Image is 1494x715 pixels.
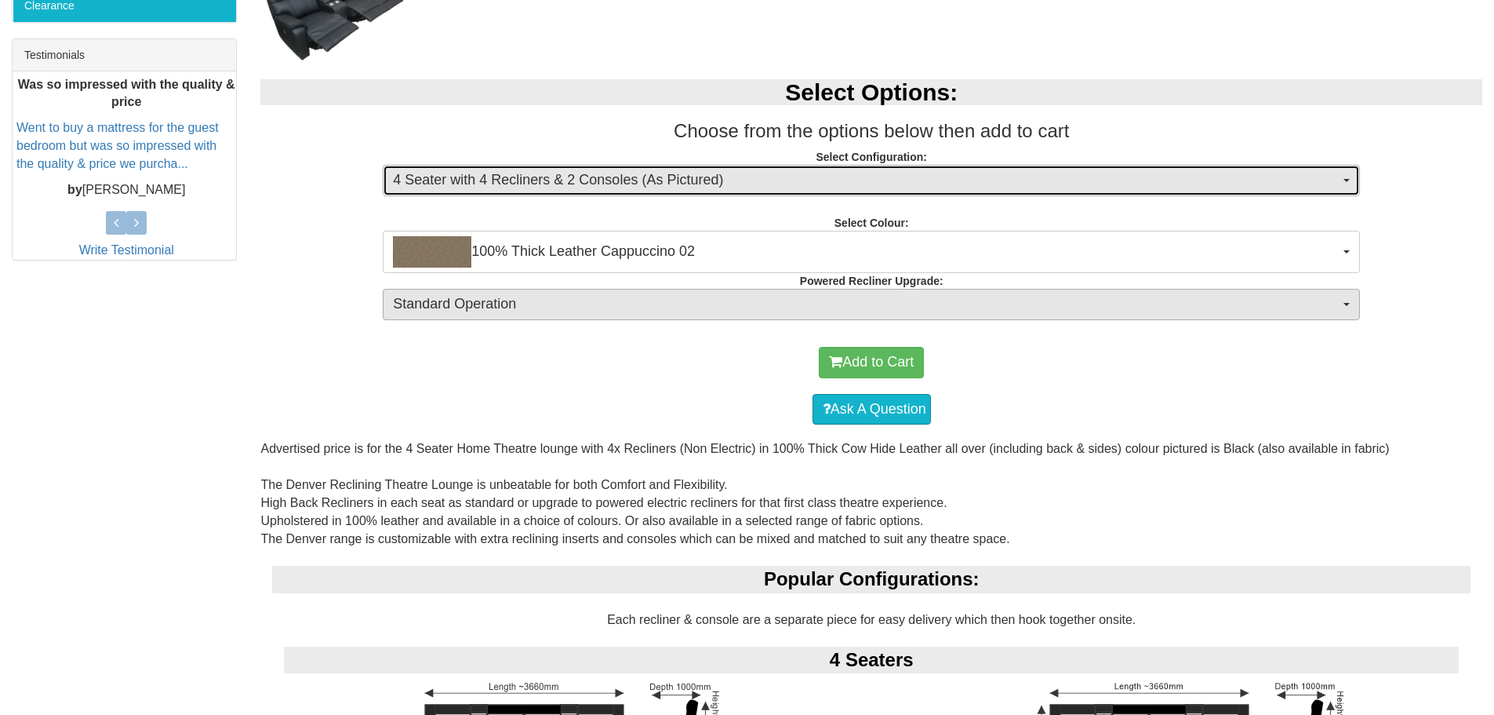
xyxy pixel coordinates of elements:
[393,236,1340,268] span: 100% Thick Leather Cappuccino 02
[16,181,236,199] p: [PERSON_NAME]
[819,347,924,378] button: Add to Cart
[284,647,1459,673] div: 4 Seaters
[260,121,1482,141] h3: Choose from the options below then add to cart
[393,170,1340,191] span: 4 Seater with 4 Recliners & 2 Consoles (As Pictured)
[816,151,927,163] strong: Select Configuration:
[18,78,235,109] b: Was so impressed with the quality & price
[67,183,82,196] b: by
[393,236,471,268] img: 100% Thick Leather Cappuccino 02
[785,79,958,105] b: Select Options:
[272,566,1470,593] div: Popular Configurations:
[800,275,943,287] strong: Powered Recliner Upgrade:
[812,394,931,425] a: Ask A Question
[79,243,174,257] a: Write Testimonial
[13,39,236,71] div: Testimonials
[16,122,219,171] a: Went to buy a mattress for the guest bedroom but was so impressed with the quality & price we pur...
[383,231,1360,273] button: 100% Thick Leather Cappuccino 02100% Thick Leather Cappuccino 02
[383,165,1360,196] button: 4 Seater with 4 Recliners & 2 Consoles (As Pictured)
[383,289,1360,320] button: Standard Operation
[393,294,1340,315] span: Standard Operation
[834,217,909,229] strong: Select Colour:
